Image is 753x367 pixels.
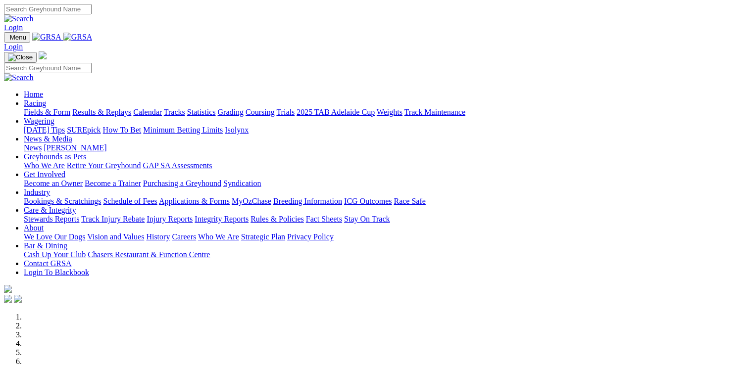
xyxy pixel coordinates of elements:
[143,126,223,134] a: Minimum Betting Limits
[164,108,185,116] a: Tracks
[143,179,221,187] a: Purchasing a Greyhound
[225,126,249,134] a: Isolynx
[24,250,749,259] div: Bar & Dining
[4,295,12,303] img: facebook.svg
[218,108,244,116] a: Grading
[377,108,402,116] a: Weights
[24,135,72,143] a: News & Media
[4,73,34,82] img: Search
[24,126,749,135] div: Wagering
[24,152,86,161] a: Greyhounds as Pets
[287,232,334,241] a: Privacy Policy
[251,215,304,223] a: Rules & Policies
[81,215,145,223] a: Track Injury Rebate
[24,232,85,241] a: We Love Our Dogs
[67,126,100,134] a: SUREpick
[67,161,141,170] a: Retire Your Greyhound
[306,215,342,223] a: Fact Sheets
[187,108,216,116] a: Statistics
[273,197,342,205] a: Breeding Information
[276,108,295,116] a: Trials
[232,197,271,205] a: MyOzChase
[133,108,162,116] a: Calendar
[10,34,26,41] span: Menu
[24,250,86,259] a: Cash Up Your Club
[24,143,42,152] a: News
[32,33,61,42] img: GRSA
[88,250,210,259] a: Chasers Restaurant & Function Centre
[24,108,70,116] a: Fields & Form
[344,215,390,223] a: Stay On Track
[143,161,212,170] a: GAP SA Assessments
[4,63,92,73] input: Search
[24,161,749,170] div: Greyhounds as Pets
[198,232,239,241] a: Who We Are
[24,90,43,98] a: Home
[72,108,131,116] a: Results & Replays
[87,232,144,241] a: Vision and Values
[24,170,65,179] a: Get Involved
[24,215,749,224] div: Care & Integrity
[297,108,375,116] a: 2025 TAB Adelaide Cup
[24,224,44,232] a: About
[344,197,392,205] a: ICG Outcomes
[24,197,749,206] div: Industry
[394,197,425,205] a: Race Safe
[4,4,92,14] input: Search
[246,108,275,116] a: Coursing
[8,53,33,61] img: Close
[4,43,23,51] a: Login
[241,232,285,241] a: Strategic Plan
[24,143,749,152] div: News & Media
[24,117,54,125] a: Wagering
[404,108,465,116] a: Track Maintenance
[63,33,93,42] img: GRSA
[24,188,50,196] a: Industry
[24,206,76,214] a: Care & Integrity
[24,197,101,205] a: Bookings & Scratchings
[4,52,37,63] button: Toggle navigation
[14,295,22,303] img: twitter.svg
[24,179,83,187] a: Become an Owner
[24,241,67,250] a: Bar & Dining
[24,268,89,276] a: Login To Blackbook
[24,99,46,107] a: Racing
[147,215,193,223] a: Injury Reports
[24,161,65,170] a: Who We Are
[103,126,142,134] a: How To Bet
[24,259,71,268] a: Contact GRSA
[85,179,141,187] a: Become a Trainer
[24,215,79,223] a: Stewards Reports
[159,197,230,205] a: Applications & Forms
[4,14,34,23] img: Search
[4,23,23,32] a: Login
[195,215,249,223] a: Integrity Reports
[24,108,749,117] div: Racing
[4,285,12,293] img: logo-grsa-white.png
[39,51,47,59] img: logo-grsa-white.png
[103,197,157,205] a: Schedule of Fees
[172,232,196,241] a: Careers
[146,232,170,241] a: History
[24,232,749,241] div: About
[24,179,749,188] div: Get Involved
[223,179,261,187] a: Syndication
[4,32,30,43] button: Toggle navigation
[24,126,65,134] a: [DATE] Tips
[44,143,106,152] a: [PERSON_NAME]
